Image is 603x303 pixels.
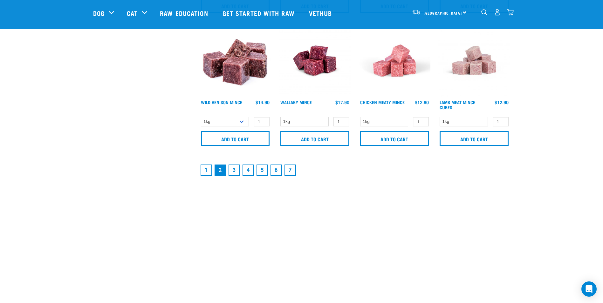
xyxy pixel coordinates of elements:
[201,131,270,146] input: Add to cart
[127,8,138,18] a: Cat
[440,101,475,108] a: Lamb Meat Mince Cubes
[494,9,501,16] img: user.png
[154,0,216,26] a: Raw Education
[359,24,431,97] img: Chicken Meaty Mince
[93,8,105,18] a: Dog
[495,100,509,105] div: $12.90
[481,9,487,15] img: home-icon-1@2x.png
[243,165,254,176] a: Goto page 4
[257,165,268,176] a: Goto page 5
[413,117,429,127] input: 1
[199,24,271,97] img: Pile Of Cubed Wild Venison Mince For Pets
[280,101,312,103] a: Wallaby Mince
[216,0,303,26] a: Get started with Raw
[229,165,240,176] a: Goto page 3
[254,117,270,127] input: 1
[507,9,514,16] img: home-icon@2x.png
[215,165,226,176] a: Page 2
[271,165,282,176] a: Goto page 6
[303,0,340,26] a: Vethub
[335,100,349,105] div: $17.90
[493,117,509,127] input: 1
[440,131,509,146] input: Add to cart
[284,165,296,176] a: Goto page 7
[360,131,429,146] input: Add to cart
[412,9,421,15] img: van-moving.png
[333,117,349,127] input: 1
[415,100,429,105] div: $12.90
[424,12,462,14] span: [GEOGRAPHIC_DATA]
[280,131,349,146] input: Add to cart
[201,101,242,103] a: Wild Venison Mince
[581,281,597,297] div: Open Intercom Messenger
[199,163,510,177] nav: pagination
[201,165,212,176] a: Goto page 1
[360,101,405,103] a: Chicken Meaty Mince
[279,24,351,97] img: Wallaby Mince 1675
[438,24,510,97] img: Lamb Meat Mince
[256,100,270,105] div: $14.90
